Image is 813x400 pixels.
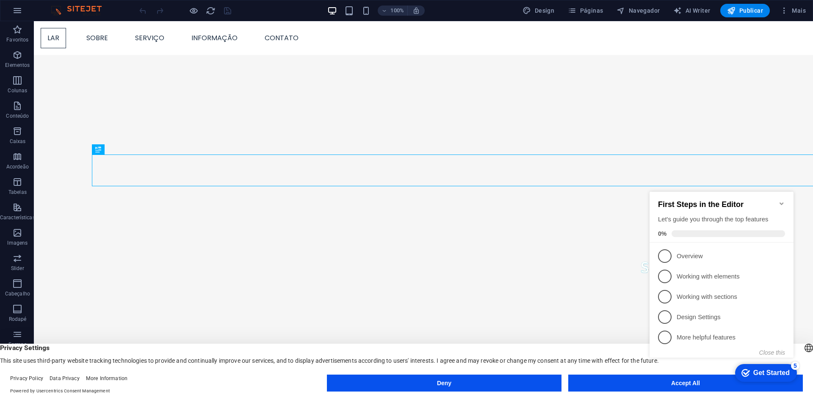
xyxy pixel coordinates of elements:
i: Recarregar página [206,6,216,16]
p: More helpful features [30,154,132,163]
p: Imagens [7,240,28,246]
button: AI Writer [670,4,713,17]
span: 0% [12,51,25,58]
p: Slider [11,265,24,272]
button: Clique aqui para sair do modo de visualização e continuar editando [188,6,199,16]
p: Working with sections [30,113,132,122]
p: Colunas [8,87,27,94]
div: Design (Ctrl+Alt+Y) [519,4,558,17]
span: Publicar [727,6,763,15]
div: Let's guide you through the top features [12,36,139,44]
button: Mais [777,4,809,17]
li: Working with elements [3,87,147,107]
p: Overview [30,72,132,81]
li: Overview [3,66,147,87]
img: Editor Logo [49,6,112,16]
p: Elementos [5,62,30,69]
h6: 100% [390,6,404,16]
p: Conteúdo [6,113,29,119]
p: Tabelas [8,189,27,196]
h2: First Steps in the Editor [12,21,139,30]
span: AI Writer [673,6,710,15]
button: Close this [113,170,139,177]
p: Caixas [10,138,26,145]
p: Design Settings [30,133,132,142]
button: reload [205,6,216,16]
span: Mais [780,6,806,15]
div: 5 [145,182,153,190]
span: Design [523,6,554,15]
div: Get Started [107,190,144,197]
p: Acordeão [6,163,29,170]
p: Formas [8,341,27,348]
div: Get Started 5 items remaining, 0% complete [89,185,151,202]
button: Navegador [613,4,663,17]
li: More helpful features [3,148,147,168]
p: Cabeçalho [5,290,30,297]
button: Páginas [564,4,606,17]
p: Favoritos [6,36,28,43]
div: Minimize checklist [132,21,139,28]
span: Navegador [617,6,660,15]
p: Working with elements [30,93,132,102]
button: 100% [378,6,408,16]
span: Páginas [568,6,603,15]
i: Ao redimensionar, ajusta automaticamente o nível de zoom para caber no dispositivo escolhido. [412,7,420,14]
li: Design Settings [3,127,147,148]
button: Design [519,4,558,17]
p: Rodapé [9,316,27,323]
li: Working with sections [3,107,147,127]
button: Publicar [720,4,770,17]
